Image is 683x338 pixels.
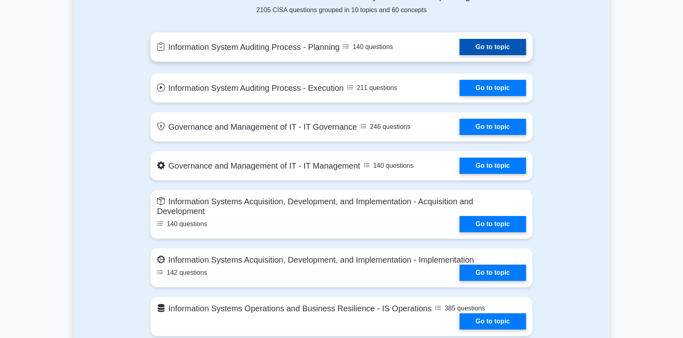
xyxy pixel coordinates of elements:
[460,216,526,232] a: Go to topic
[460,158,526,174] a: Go to topic
[460,265,526,281] a: Go to topic
[460,39,526,55] a: Go to topic
[460,119,526,135] a: Go to topic
[460,313,526,329] a: Go to topic
[460,80,526,96] a: Go to topic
